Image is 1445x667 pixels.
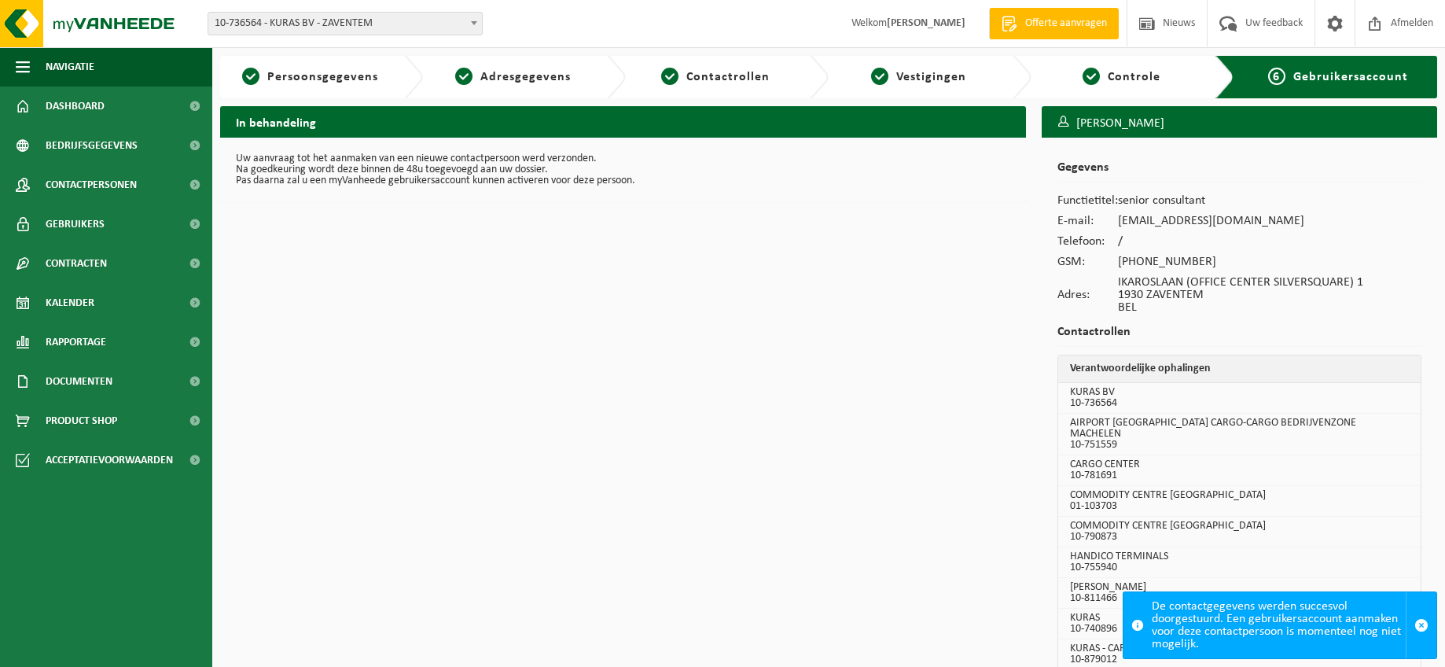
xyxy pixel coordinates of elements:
span: Controle [1108,71,1160,83]
span: Contactrollen [686,71,770,83]
td: [PERSON_NAME] 10-811466 [1058,578,1421,609]
span: 10-736564 - KURAS BV - ZAVENTEM [208,12,483,35]
span: 5 [1083,68,1100,85]
h2: Gegevens [1057,161,1421,182]
td: Adres: [1057,272,1118,318]
p: Pas daarna zal u een myVanheede gebruikersaccount kunnen activeren voor deze persoon. [236,175,1010,186]
span: Navigatie [46,47,94,87]
td: COMMODITY CENTRE [GEOGRAPHIC_DATA] 10-790873 [1058,517,1421,547]
p: Na goedkeuring wordt deze binnen de 48u toegevoegd aan uw dossier. [236,164,1010,175]
span: Vestigingen [896,71,966,83]
a: 5Controle [1039,68,1203,87]
h2: Contactrollen [1057,326,1421,347]
td: CARGO CENTER 10-781691 [1058,455,1421,486]
h3: [PERSON_NAME] [1042,106,1437,141]
td: / [1118,231,1363,252]
span: Acceptatievoorwaarden [46,440,173,480]
a: 2Adresgegevens [431,68,594,87]
span: Kalender [46,283,94,322]
h2: In behandeling [220,106,1026,137]
span: Product Shop [46,401,117,440]
td: [EMAIL_ADDRESS][DOMAIN_NAME] [1118,211,1363,231]
a: 4Vestigingen [836,68,1000,87]
td: Telefoon: [1057,231,1118,252]
td: HANDICO TERMINALS 10-755940 [1058,547,1421,578]
span: 6 [1268,68,1285,85]
td: KURAS 10-740896 [1058,609,1421,639]
span: Gebruikersaccount [1293,71,1408,83]
th: Verantwoordelijke ophalingen [1058,356,1421,383]
td: AIRPORT [GEOGRAPHIC_DATA] CARGO-CARGO BEDRIJVENZONE MACHELEN 10-751559 [1058,414,1421,455]
td: GSM: [1057,252,1118,272]
a: 3Contactrollen [634,68,797,87]
span: 4 [871,68,888,85]
a: 1Persoonsgegevens [228,68,392,87]
span: 2 [455,68,472,85]
span: Rapportage [46,322,106,362]
span: Contactpersonen [46,165,137,205]
span: 10-736564 - KURAS BV - ZAVENTEM [208,13,482,35]
td: Functietitel: [1057,190,1118,211]
td: COMMODITY CENTRE [GEOGRAPHIC_DATA] 01-103703 [1058,486,1421,517]
span: 3 [661,68,678,85]
span: Offerte aanvragen [1021,16,1111,31]
p: Uw aanvraag tot het aanmaken van een nieuwe contactpersoon werd verzonden. [236,153,1010,164]
td: [PHONE_NUMBER] [1118,252,1363,272]
div: De contactgegevens werden succesvol doorgestuurd. Een gebruikersaccount aanmaken voor deze contac... [1152,592,1406,658]
td: E-mail: [1057,211,1118,231]
td: senior consultant [1118,190,1363,211]
td: IKAROSLAAN (OFFICE CENTER SILVERSQUARE) 1 1930 ZAVENTEM BEL [1118,272,1363,318]
span: Bedrijfsgegevens [46,126,138,165]
span: 1 [242,68,259,85]
span: Adresgegevens [480,71,571,83]
a: Offerte aanvragen [989,8,1119,39]
span: Dashboard [46,87,105,126]
iframe: chat widget [8,632,263,667]
span: Documenten [46,362,112,401]
span: Gebruikers [46,205,105,244]
span: Persoonsgegevens [267,71,378,83]
td: KURAS BV 10-736564 [1058,383,1421,414]
span: Contracten [46,244,107,283]
strong: [PERSON_NAME] [887,17,965,29]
